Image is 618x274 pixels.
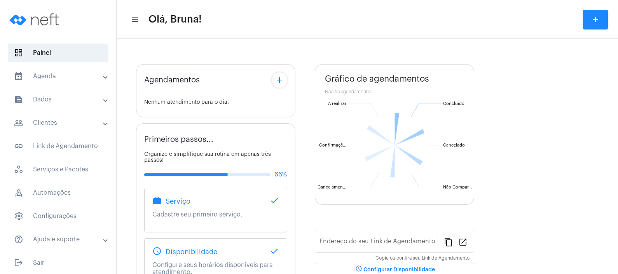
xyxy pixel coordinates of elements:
mat-icon: sidenav icon [14,95,23,104]
text: Confirmaçã... [319,143,346,148]
span: Sair [8,253,108,272]
mat-icon: sidenav icon [131,15,138,24]
input: Link [319,239,438,246]
mat-icon: sidenav icon [14,258,23,267]
mat-expansion-panel-header: sidenav iconAgenda [5,67,116,86]
span: Gráfico de agendamentos [325,74,429,84]
p: Cadastre seu primeiro serviço. [152,211,279,218]
mat-icon: sidenav icon [14,118,23,127]
mat-icon: schedule [152,246,162,256]
mat-expansion-panel-header: sidenav iconDados [5,90,116,109]
span: sidenav icon [14,188,23,197]
span: Automações [8,183,108,202]
mat-icon: done [270,246,279,256]
text: A realizar [328,101,346,106]
mat-icon: sidenav icon [14,235,23,244]
span: Disponibilidade [166,248,217,256]
span: Configurações [8,207,108,225]
span: Link de Agendamento [8,137,108,155]
mat-hint: Copie ou confira seu Link de Agendamento [375,256,470,261]
mat-expansion-panel-header: sidenav iconClientes [5,113,116,132]
text: Cancelado [443,143,465,147]
mat-icon: work [152,196,162,205]
span: Agendamentos [144,76,200,84]
span: sidenav icon [14,165,23,174]
span: Configurar Disponibilidade [354,267,435,272]
mat-panel-title: Agenda [14,72,104,81]
mat-panel-title: Clientes [14,118,104,127]
span: 66% [274,171,287,178]
mat-panel-title: Dados [14,95,104,104]
mat-icon: sidenav icon [14,72,23,81]
span: Serviços e Pacotes [8,160,108,179]
mat-expansion-panel-header: sidenav iconAjuda e suporte [5,230,116,249]
mat-icon: add [591,15,600,24]
span: Serviço [166,197,190,205]
span: sidenav icon [14,211,23,221]
mat-icon: open_in_new [458,237,468,246]
mat-icon: add [275,75,284,85]
text: Não Compar... [443,185,472,189]
div: Nenhum atendimento para o dia. [144,99,287,105]
span: sidenav icon [14,48,23,58]
mat-panel-title: Ajuda e suporte [14,235,104,244]
mat-icon: done [270,196,279,205]
span: Painel [8,44,108,62]
span: Olá, Bruna! [148,13,202,26]
span: Organize e simplifique sua rotina em apenas três passos! [144,152,271,163]
mat-icon: content_copy [444,237,453,246]
text: Concluído [443,101,464,106]
img: logo-neft-novo-2.png [6,4,65,35]
span: Primeiros passos... [144,135,213,144]
text: Cancelamen... [318,185,346,189]
mat-icon: sidenav icon [14,141,23,151]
